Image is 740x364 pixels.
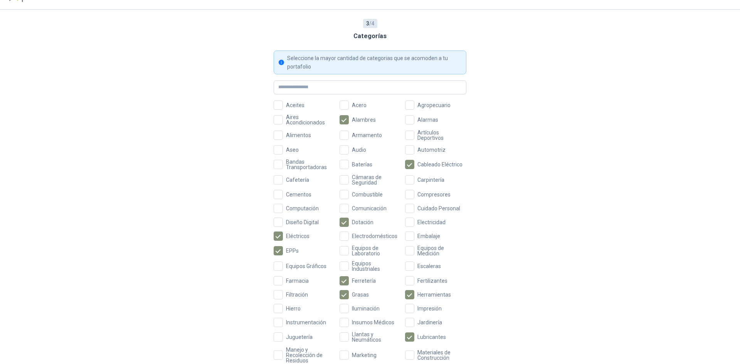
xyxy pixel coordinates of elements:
span: Lubricantes [414,334,449,340]
span: Cableado Eléctrico [414,162,466,167]
span: Cuidado Personal [414,206,463,211]
span: Alambres [349,117,379,122]
span: Alarmas [414,117,441,122]
span: Baterías [349,162,375,167]
span: Electrodomésticos [349,233,400,239]
span: Aires Acondicionados [283,114,335,125]
span: Computación [283,206,322,211]
span: Jardinería [414,320,445,325]
span: Artículos Deportivos [414,130,466,141]
div: Seleccione la mayor cantidad de categorias que se acomoden a tu portafolio [287,54,461,71]
span: Bandas Transportadoras [283,159,335,170]
span: Equipos Gráficos [283,263,330,269]
span: Iluminación [349,306,383,311]
span: Hierro [283,306,304,311]
span: Comunicación [349,206,390,211]
b: 3 [366,20,369,27]
span: Instrumentación [283,320,329,325]
span: Equipos de Medición [414,245,466,256]
span: Aseo [283,147,302,153]
h3: Categorías [353,31,387,41]
span: Manejo y Recolección de Residuos [283,347,335,363]
span: Agropecuario [414,102,454,108]
span: Equipos de Laboratorio [349,245,401,256]
span: Combustible [349,192,386,197]
span: Marketing [349,352,380,358]
span: Diseño Digital [283,220,322,225]
span: Compresores [414,192,454,197]
span: Cámaras de Seguridad [349,174,401,185]
span: Farmacia [283,278,312,283]
span: Impresión [414,306,445,311]
span: Ferretería [349,278,379,283]
span: Cafetería [283,177,312,183]
span: Carpintería [414,177,447,183]
span: Herramientas [414,292,454,297]
span: Eléctricos [283,233,313,239]
span: Audio [349,147,369,153]
span: / 4 [366,19,374,28]
span: Aceites [283,102,308,108]
span: EPPs [283,248,302,253]
span: Juguetería [283,334,316,340]
span: Grasas [349,292,372,297]
span: Automotriz [414,147,449,153]
span: Cementos [283,192,314,197]
span: Electricidad [414,220,449,225]
span: Equipos Industriales [349,261,401,272]
span: Insumos Médicos [349,320,397,325]
span: Dotación [349,220,377,225]
span: Llantas y Neumáticos [349,332,401,342]
span: Materiales de Construcción [414,350,466,361]
span: Fertilizantes [414,278,451,283]
span: Embalaje [414,233,443,239]
span: info-circle [279,60,284,65]
span: Armamento [349,133,385,138]
span: Acero [349,102,370,108]
span: Filtración [283,292,311,297]
span: Escaleras [414,263,444,269]
span: Alimentos [283,133,314,138]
